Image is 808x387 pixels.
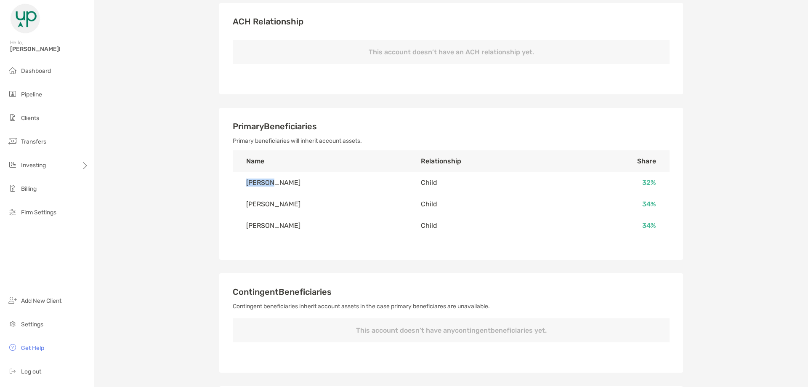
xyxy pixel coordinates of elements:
span: [PERSON_NAME]! [10,45,89,53]
span: Firm Settings [21,209,56,216]
td: [PERSON_NAME] [233,193,407,215]
span: Log out [21,368,41,375]
td: Child [407,193,563,215]
th: Relationship [407,150,563,172]
span: Transfers [21,138,46,145]
td: 34 % [563,193,670,215]
span: Primary Beneficiaries [233,121,317,131]
td: 32 % [563,172,670,193]
img: Zoe Logo [10,3,40,34]
img: add_new_client icon [8,295,18,305]
img: billing icon [8,183,18,193]
td: [PERSON_NAME] [233,215,407,236]
td: 34 % [563,215,670,236]
span: Clients [21,115,39,122]
span: Get Help [21,344,44,352]
img: settings icon [8,319,18,329]
td: [PERSON_NAME] [233,172,407,193]
img: logout icon [8,366,18,376]
span: Add New Client [21,297,61,304]
span: Contingent Beneficiaries [233,287,332,297]
span: Dashboard [21,67,51,75]
img: transfers icon [8,136,18,146]
span: Pipeline [21,91,42,98]
img: pipeline icon [8,89,18,99]
span: Billing [21,185,37,192]
th: Share [563,150,670,172]
td: Child [407,215,563,236]
h3: ACH Relationship [233,16,670,27]
img: dashboard icon [8,65,18,75]
img: clients icon [8,112,18,123]
td: Child [407,172,563,193]
img: investing icon [8,160,18,170]
p: This account doesn’t have an ACH relationship yet. [233,40,670,64]
p: Contingent beneficiaries inherit account assets in the case primary beneficiares are unavailable. [233,301,670,312]
img: get-help icon [8,342,18,352]
p: Primary beneficiaries will inherit account assets. [233,136,670,146]
img: firm-settings icon [8,207,18,217]
p: This account doesn’t have any contingent beneficiaries yet. [233,318,670,342]
span: Settings [21,321,43,328]
th: Name [233,150,407,172]
span: Investing [21,162,46,169]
